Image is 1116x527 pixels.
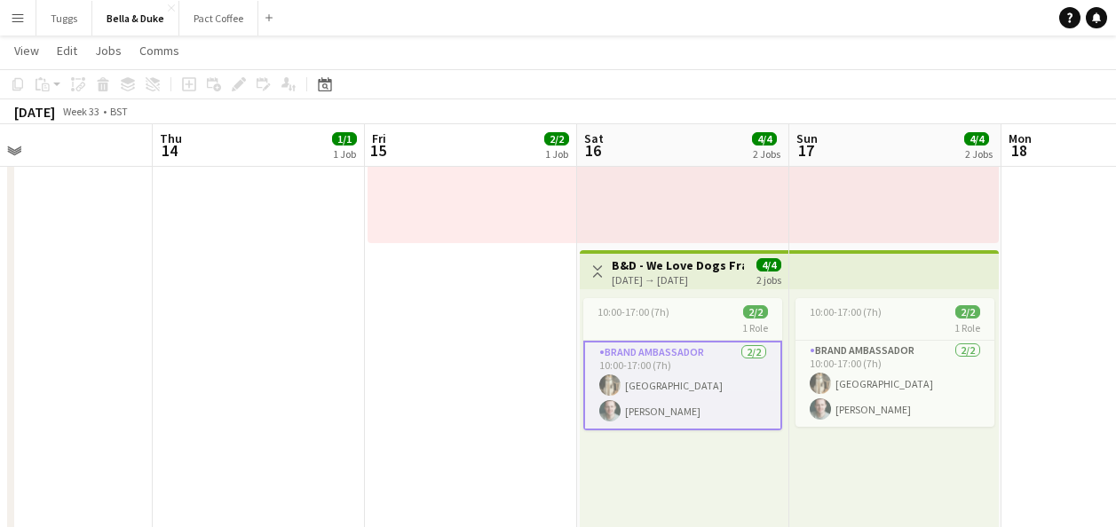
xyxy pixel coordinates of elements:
a: Edit [50,39,84,62]
span: 1 Role [742,321,768,334]
span: 15 [369,140,386,161]
span: 2/2 [955,305,980,319]
app-job-card: 10:00-17:00 (7h)2/21 RoleBrand Ambassador2/210:00-17:00 (7h)[GEOGRAPHIC_DATA][PERSON_NAME] [795,298,994,427]
span: Thu [160,130,182,146]
div: 1 Job [545,147,568,161]
span: Sat [584,130,604,146]
span: 4/4 [752,132,777,146]
span: 2/2 [743,305,768,319]
span: View [14,43,39,59]
div: BST [110,105,128,118]
span: 16 [582,140,604,161]
div: 1 Job [333,147,356,161]
span: Sun [796,130,818,146]
span: Fri [372,130,386,146]
span: Edit [57,43,77,59]
a: Jobs [88,39,129,62]
span: 2/2 [544,132,569,146]
app-card-role: Brand Ambassador2/210:00-17:00 (7h)[GEOGRAPHIC_DATA][PERSON_NAME] [795,341,994,427]
div: 2 Jobs [753,147,780,161]
span: 18 [1006,140,1032,161]
span: 4/4 [964,132,989,146]
h3: B&D - We Love Dogs Framlingham [612,257,744,273]
button: Pact Coffee [179,1,258,35]
span: 1/1 [332,132,357,146]
span: 1 Role [954,321,980,334]
div: [DATE] → [DATE] [612,273,744,287]
span: 10:00-17:00 (7h) [810,305,882,319]
button: Bella & Duke [92,1,179,35]
span: Jobs [95,43,122,59]
span: 4/4 [756,258,781,271]
span: 14 [157,140,182,161]
span: Mon [1009,130,1032,146]
app-card-role: Brand Ambassador2/210:00-17:00 (7h)[GEOGRAPHIC_DATA][PERSON_NAME] [583,341,782,430]
button: Tuggs [36,1,92,35]
div: 2 Jobs [965,147,993,161]
span: 10:00-17:00 (7h) [598,305,669,319]
a: Comms [132,39,186,62]
a: View [7,39,46,62]
span: Week 33 [59,105,103,118]
div: [DATE] [14,103,55,121]
app-job-card: 10:00-17:00 (7h)2/21 RoleBrand Ambassador2/210:00-17:00 (7h)[GEOGRAPHIC_DATA][PERSON_NAME] [583,298,782,430]
span: 17 [794,140,818,161]
span: Comms [139,43,179,59]
div: 2 jobs [756,271,781,287]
